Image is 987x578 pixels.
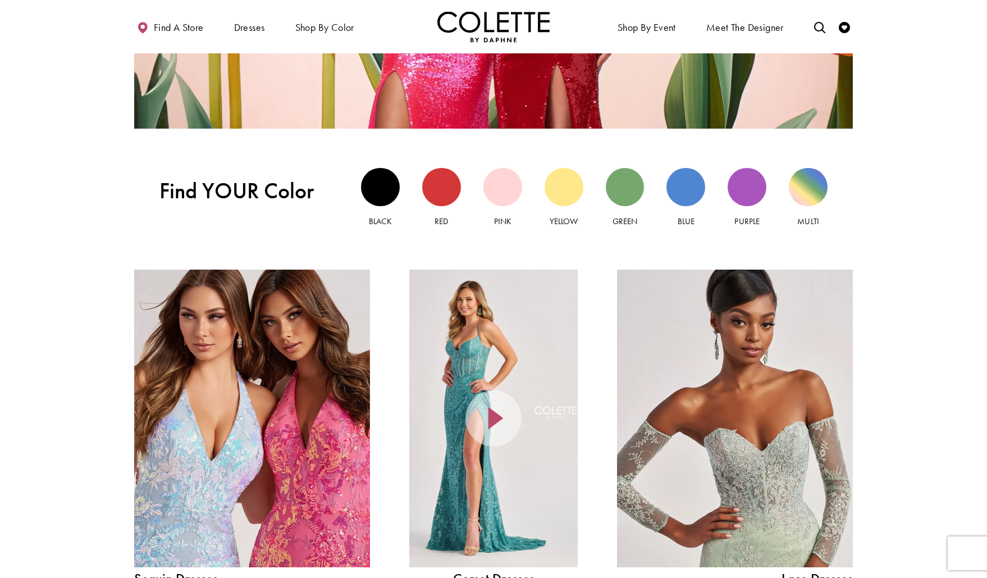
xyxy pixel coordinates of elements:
span: Dresses [234,22,265,33]
span: Shop by color [295,22,354,33]
span: Yellow [550,216,578,227]
span: Purple [734,216,759,227]
a: Black view Black [361,168,400,228]
img: Colette by Daphne [437,11,550,42]
a: Yellow view Yellow [545,168,583,228]
span: Meet the designer [706,22,784,33]
a: Red view Red [422,168,461,228]
span: Dresses [231,11,268,42]
a: Blue view Blue [666,168,705,228]
a: Meet the designer [703,11,787,42]
div: Purple view [728,168,766,207]
a: Purple view Purple [728,168,766,228]
span: Blue [678,216,694,227]
a: Find a store [134,11,206,42]
span: Find a store [154,22,204,33]
a: Visit Home Page [437,11,550,42]
span: Multi [797,216,819,227]
span: Green [613,216,637,227]
a: Check Wishlist [836,11,853,42]
span: Shop By Event [615,11,679,42]
span: Pink [494,216,511,227]
div: Green view [606,168,645,207]
span: Shop By Event [618,22,676,33]
div: Black view [361,168,400,207]
div: Multi view [789,168,828,207]
span: Find YOUR Color [159,178,336,204]
div: Red view [422,168,461,207]
div: Pink view [483,168,522,207]
a: Green view Green [606,168,645,228]
span: Shop by color [293,11,357,42]
a: Multi view Multi [789,168,828,228]
a: Sequin Dresses Related Link [134,270,370,567]
a: Pink view Pink [483,168,522,228]
a: Toggle search [811,11,828,42]
a: Lace Dress Spring 2025 collection Related Link [617,270,853,567]
span: Red [435,216,448,227]
span: Black [369,216,392,227]
div: Yellow view [545,168,583,207]
div: Blue view [666,168,705,207]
